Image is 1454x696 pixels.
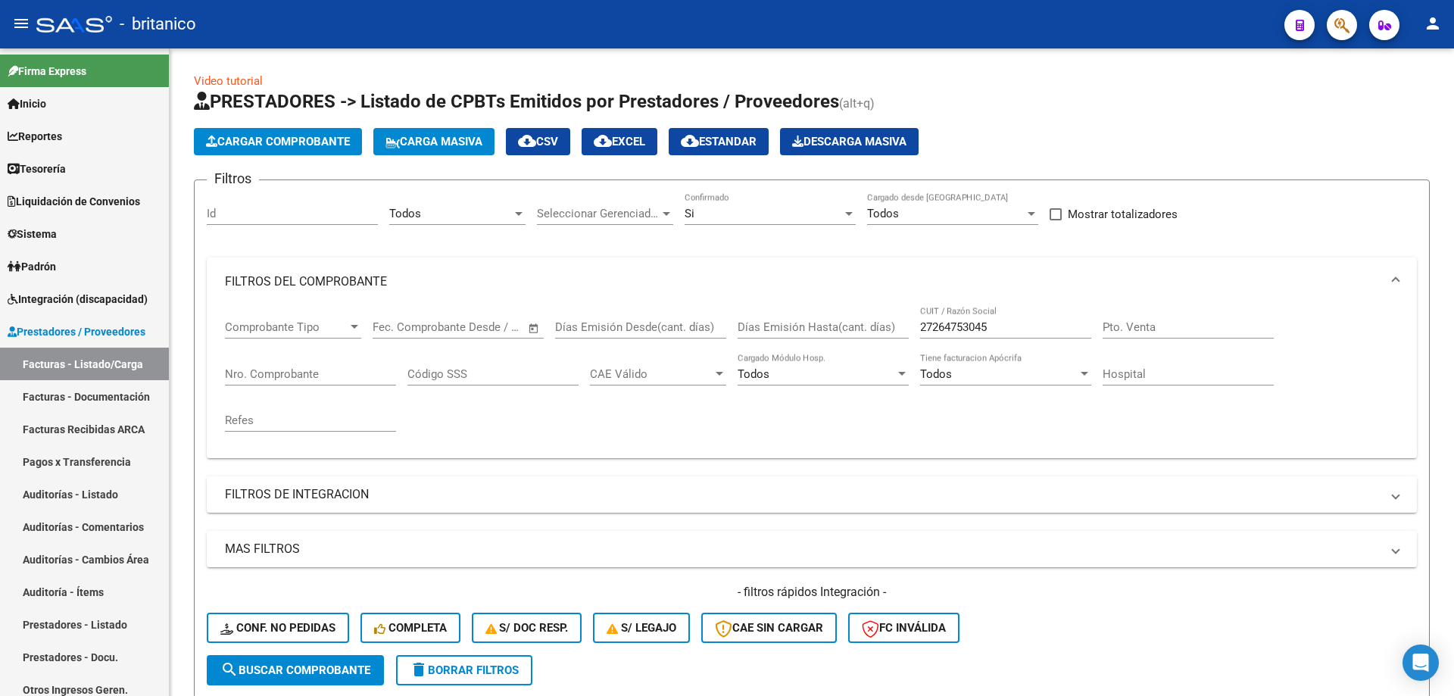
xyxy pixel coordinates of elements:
button: Descarga Masiva [780,128,919,155]
span: Todos [389,207,421,220]
span: Seleccionar Gerenciador [537,207,660,220]
span: Tesorería [8,161,66,177]
span: Borrar Filtros [410,663,519,677]
span: Mostrar totalizadores [1068,205,1178,223]
mat-expansion-panel-header: FILTROS DEL COMPROBANTE [207,257,1417,306]
span: Carga Masiva [385,135,482,148]
mat-panel-title: FILTROS DEL COMPROBANTE [225,273,1381,290]
button: Completa [360,613,460,643]
span: Comprobante Tipo [225,320,348,334]
span: Si [685,207,694,220]
h4: - filtros rápidos Integración - [207,584,1417,601]
span: Inicio [8,95,46,112]
span: EXCEL [594,135,645,148]
button: Buscar Comprobante [207,655,384,685]
span: Liquidación de Convenios [8,193,140,210]
span: (alt+q) [839,96,875,111]
span: Padrón [8,258,56,275]
div: FILTROS DEL COMPROBANTE [207,306,1417,458]
mat-icon: search [220,660,239,679]
button: FC Inválida [848,613,959,643]
span: Completa [374,621,447,635]
span: - britanico [120,8,196,41]
span: Conf. no pedidas [220,621,335,635]
mat-icon: menu [12,14,30,33]
span: CSV [518,135,558,148]
mat-expansion-panel-header: MAS FILTROS [207,531,1417,567]
mat-panel-title: FILTROS DE INTEGRACION [225,486,1381,503]
span: FC Inválida [862,621,946,635]
app-download-masive: Descarga masiva de comprobantes (adjuntos) [780,128,919,155]
button: Open calendar [526,320,543,337]
button: S/ legajo [593,613,690,643]
button: Cargar Comprobante [194,128,362,155]
span: Todos [738,367,769,381]
span: Cargar Comprobante [206,135,350,148]
mat-icon: delete [410,660,428,679]
h3: Filtros [207,168,259,189]
a: Video tutorial [194,74,263,88]
span: PRESTADORES -> Listado de CPBTs Emitidos por Prestadores / Proveedores [194,91,839,112]
span: Estandar [681,135,757,148]
span: Todos [867,207,899,220]
span: CAE SIN CARGAR [715,621,823,635]
span: Todos [920,367,952,381]
mat-panel-title: MAS FILTROS [225,541,1381,557]
mat-icon: person [1424,14,1442,33]
mat-icon: cloud_download [681,132,699,150]
span: S/ legajo [607,621,676,635]
span: CAE Válido [590,367,713,381]
input: Fecha inicio [373,320,434,334]
span: Prestadores / Proveedores [8,323,145,340]
span: Sistema [8,226,57,242]
button: CSV [506,128,570,155]
span: Descarga Masiva [792,135,906,148]
button: Conf. no pedidas [207,613,349,643]
span: Reportes [8,128,62,145]
button: Borrar Filtros [396,655,532,685]
button: CAE SIN CARGAR [701,613,837,643]
button: Carga Masiva [373,128,495,155]
mat-icon: cloud_download [594,132,612,150]
button: EXCEL [582,128,657,155]
span: S/ Doc Resp. [485,621,569,635]
mat-expansion-panel-header: FILTROS DE INTEGRACION [207,476,1417,513]
button: Estandar [669,128,769,155]
span: Buscar Comprobante [220,663,370,677]
input: Fecha fin [448,320,521,334]
button: S/ Doc Resp. [472,613,582,643]
span: Integración (discapacidad) [8,291,148,307]
div: Open Intercom Messenger [1403,645,1439,681]
span: Firma Express [8,63,86,80]
mat-icon: cloud_download [518,132,536,150]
